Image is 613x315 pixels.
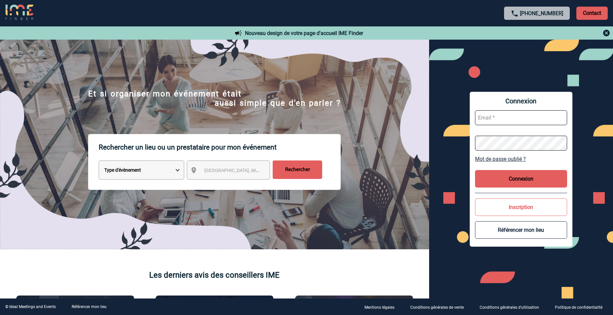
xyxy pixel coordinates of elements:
span: [GEOGRAPHIC_DATA], département, région... [204,168,296,173]
p: Mentions légales [364,305,394,310]
p: Conditions générales d'utilisation [480,305,539,310]
a: Conditions générales d'utilisation [474,304,550,310]
p: Politique de confidentialité [555,305,602,310]
input: Rechercher [273,160,322,179]
p: Conditions générales de vente [410,305,464,310]
span: Connexion [475,97,567,105]
button: Inscription [475,198,567,216]
a: Mentions légales [359,304,405,310]
button: Connexion [475,170,567,188]
p: Rechercher un lieu ou un prestataire pour mon événement [99,134,341,160]
input: Email * [475,110,567,125]
a: Référencer mon lieu [72,304,107,309]
p: Contact [576,7,608,20]
a: Mot de passe oublié ? [475,156,567,162]
button: Référencer mon lieu [475,221,567,239]
a: Conditions générales de vente [405,304,474,310]
a: [PHONE_NUMBER] [520,10,563,17]
img: call-24-px.png [511,10,519,17]
div: © Ideal Meetings and Events [5,304,56,309]
a: Politique de confidentialité [550,304,613,310]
